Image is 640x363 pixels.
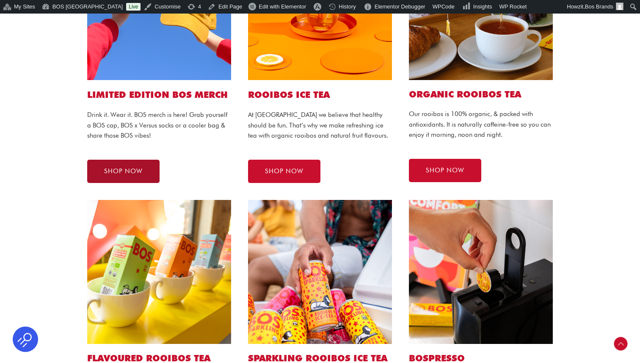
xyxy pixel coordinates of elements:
span: Edit with Elementor [259,3,306,10]
h2: Organic ROOIBOS TEA [409,89,553,100]
a: SHOP NOW [248,160,320,183]
span: Bos Brands [585,3,613,10]
p: At [GEOGRAPHIC_DATA] we believe that healthy should be fun. That’s why we make refreshing ice tea... [248,110,392,141]
span: SHOP NOW [104,168,143,175]
p: Our rooibos is 100% organic, & packed with antioxidants. It is naturally caffeine-free so you can... [409,109,553,140]
p: Drink it. Wear it. BOS merch is here! Grab yourself a BOS cap, BOS x Versus socks or a cooler bag... [87,110,231,141]
span: SHOP NOW [426,167,464,174]
h1: ROOIBOS ICE TEA [248,89,392,101]
img: bospresso capsule website1 [409,200,553,344]
span: Insights [473,3,492,10]
a: SHOP NOW [87,160,160,183]
a: SHOP NOW [409,159,481,182]
h1: LIMITED EDITION BOS MERCH [87,89,231,101]
span: SHOP NOW [265,168,303,175]
a: Live [126,3,141,11]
